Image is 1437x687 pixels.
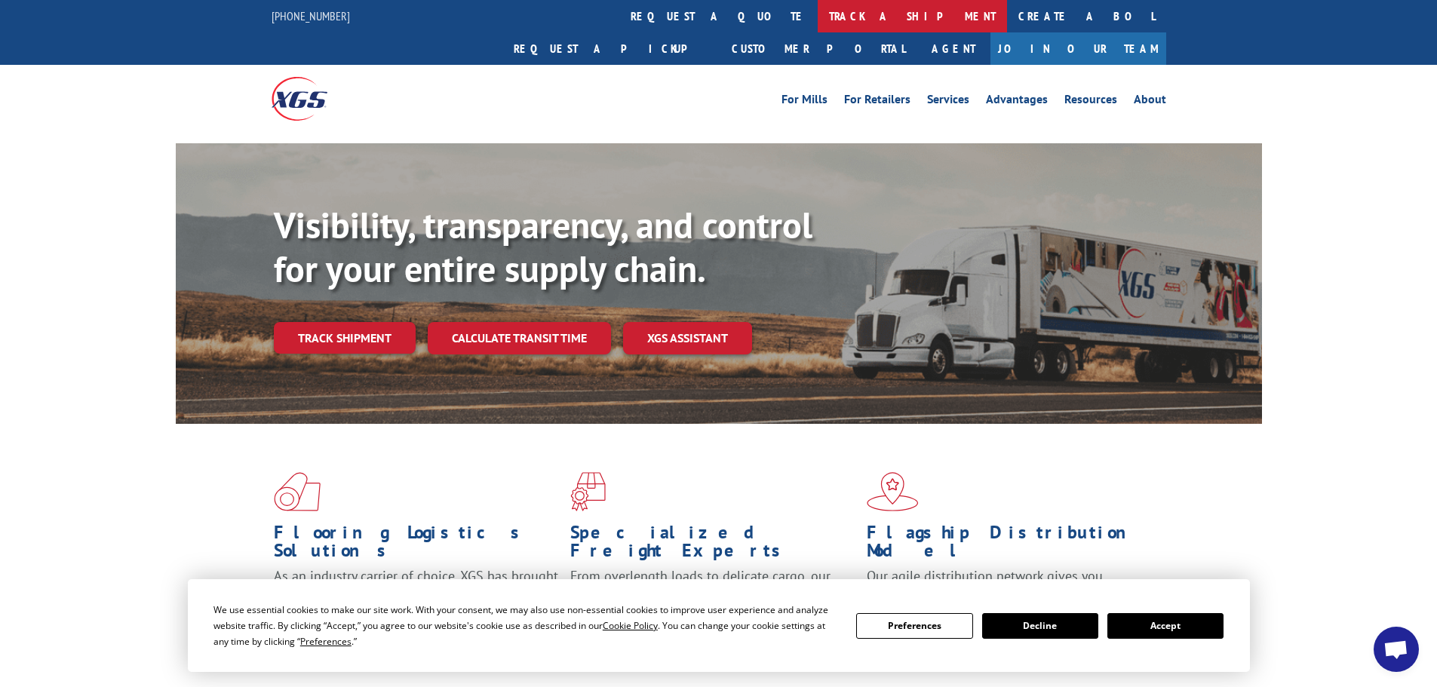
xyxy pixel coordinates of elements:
[990,32,1166,65] a: Join Our Team
[927,94,969,110] a: Services
[844,94,910,110] a: For Retailers
[603,619,658,632] span: Cookie Policy
[1374,627,1419,672] div: Open chat
[917,32,990,65] a: Agent
[781,94,828,110] a: For Mills
[570,523,855,567] h1: Specialized Freight Experts
[213,602,838,649] div: We use essential cookies to make our site work. With your consent, we may also use non-essential ...
[502,32,720,65] a: Request a pickup
[274,322,416,354] a: Track shipment
[982,613,1098,639] button: Decline
[867,472,919,511] img: xgs-icon-flagship-distribution-model-red
[188,579,1250,672] div: Cookie Consent Prompt
[1134,94,1166,110] a: About
[720,32,917,65] a: Customer Portal
[570,472,606,511] img: xgs-icon-focused-on-flooring-red
[856,613,972,639] button: Preferences
[1064,94,1117,110] a: Resources
[274,472,321,511] img: xgs-icon-total-supply-chain-intelligence-red
[300,635,352,648] span: Preferences
[570,567,855,634] p: From overlength loads to delicate cargo, our experienced staff knows the best way to move your fr...
[867,523,1152,567] h1: Flagship Distribution Model
[986,94,1048,110] a: Advantages
[274,201,812,292] b: Visibility, transparency, and control for your entire supply chain.
[1107,613,1224,639] button: Accept
[428,322,611,354] a: Calculate transit time
[623,322,752,354] a: XGS ASSISTANT
[867,567,1144,603] span: Our agile distribution network gives you nationwide inventory management on demand.
[274,567,558,621] span: As an industry carrier of choice, XGS has brought innovation and dedication to flooring logistics...
[272,8,350,23] a: [PHONE_NUMBER]
[274,523,559,567] h1: Flooring Logistics Solutions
